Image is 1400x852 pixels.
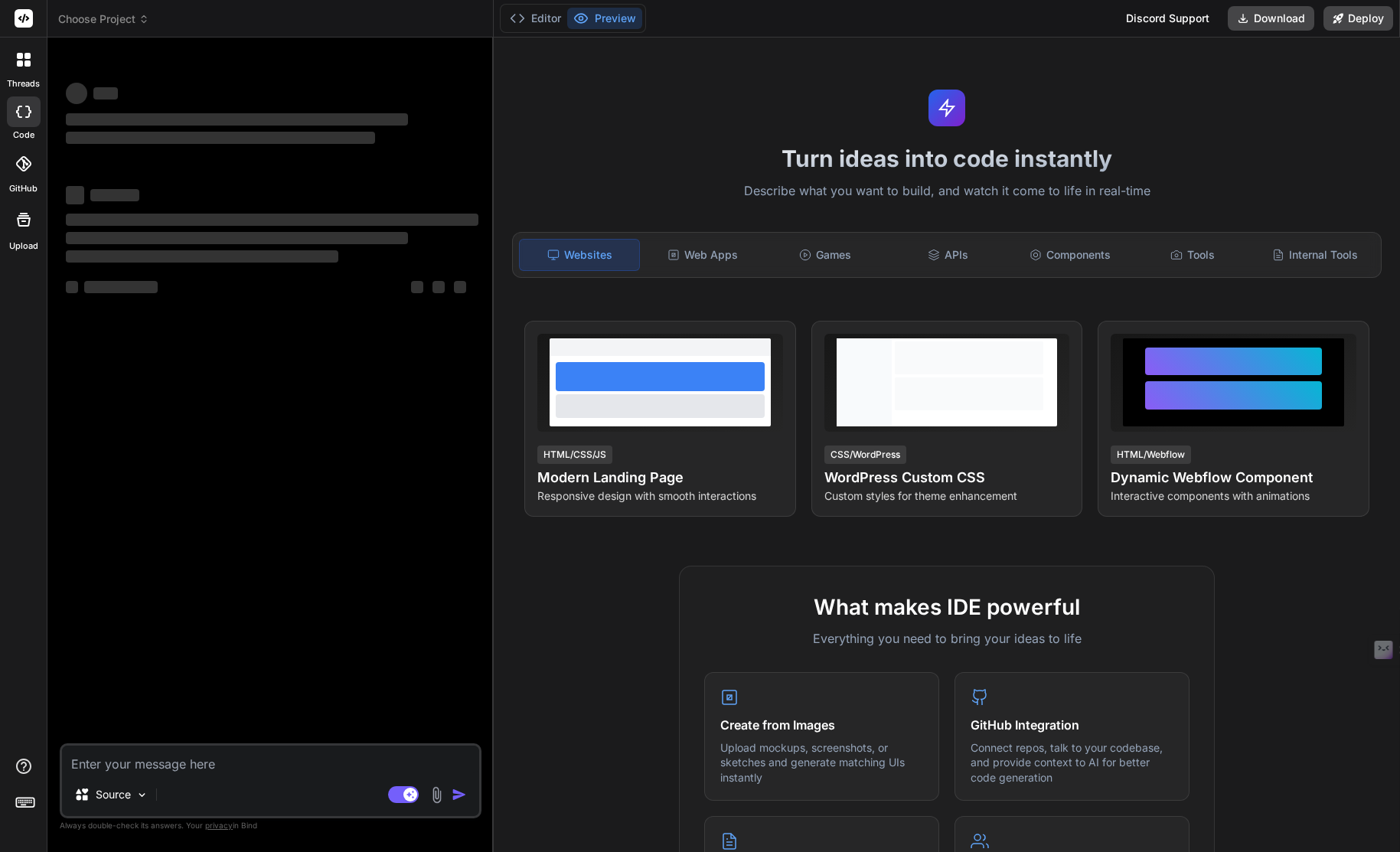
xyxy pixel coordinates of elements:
[1010,239,1130,271] div: Components
[643,239,762,271] div: Web Apps
[704,629,1190,648] p: Everything you need to bring your ideas to life
[66,132,375,144] span: ‌
[66,186,84,204] span: ‌
[60,818,481,833] p: Always double-check its answers. Your in Bind
[824,446,906,464] div: CSS/WordPress
[90,189,139,201] span: ‌
[1133,239,1252,271] div: Tools
[537,446,612,464] div: HTML/CSS/JS
[9,240,38,253] label: Upload
[1323,6,1393,31] button: Deploy
[1228,6,1314,31] button: Download
[58,11,149,27] span: Choose Project
[66,214,478,226] span: ‌
[971,740,1173,785] p: Connect repos, talk to your codebase, and provide context to AI for better code generation
[428,786,445,804] img: attachment
[96,787,131,802] p: Source
[1117,6,1219,31] div: Discord Support
[504,8,567,29] button: Editor
[66,281,78,293] span: ‌
[13,129,34,142] label: code
[66,232,408,244] span: ‌
[888,239,1007,271] div: APIs
[704,591,1190,623] h2: What makes IDE powerful
[824,488,1070,504] p: Custom styles for theme enhancement
[1111,467,1356,488] h4: Dynamic Webflow Component
[7,77,40,90] label: threads
[567,8,642,29] button: Preview
[135,788,148,801] img: Pick Models
[537,488,783,504] p: Responsive design with smooth interactions
[1255,239,1375,271] div: Internal Tools
[66,250,338,263] span: ‌
[205,821,233,830] span: privacy
[503,181,1391,201] p: Describe what you want to build, and watch it come to life in real-time
[519,239,640,271] div: Websites
[1111,488,1356,504] p: Interactive components with animations
[720,740,923,785] p: Upload mockups, screenshots, or sketches and generate matching UIs instantly
[720,716,923,734] h4: Create from Images
[765,239,885,271] div: Games
[454,281,466,293] span: ‌
[503,145,1391,172] h1: Turn ideas into code instantly
[411,281,423,293] span: ‌
[84,281,158,293] span: ‌
[66,113,408,126] span: ‌
[66,83,87,104] span: ‌
[1111,446,1191,464] div: HTML/Webflow
[9,182,38,195] label: GitHub
[824,467,1070,488] h4: WordPress Custom CSS
[452,787,467,802] img: icon
[432,281,445,293] span: ‌
[537,467,783,488] h4: Modern Landing Page
[93,87,118,100] span: ‌
[971,716,1173,734] h4: GitHub Integration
